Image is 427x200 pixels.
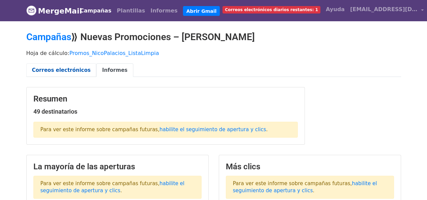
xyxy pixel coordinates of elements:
a: Informes [96,63,133,77]
a: Correos electrónicos diarios restantes: 1 [220,3,323,16]
font: Para ver este informe sobre campañas futuras, [233,180,352,187]
font: Plantillas [117,7,145,14]
font: Informes [151,7,178,14]
font: Para ver este informe sobre campañas futuras, [41,180,160,187]
font: Correos electrónicos diarios restantes: 1 [225,7,318,12]
a: Correos electrónicos [26,63,97,77]
iframe: Widget de chat [393,168,427,200]
font: Correos electrónicos [32,67,91,73]
img: Logotipo de MergeMail [26,5,36,16]
font: Abrir Gmail [186,8,216,13]
font: ⟫ Nuevas Promociones – [PERSON_NAME] [71,31,255,42]
font: . [313,188,315,194]
font: La mayoría de las aperturas [33,162,135,171]
font: Ayuda [326,6,345,12]
a: habilite el seguimiento de apertura y clics [159,126,266,133]
font: Resumen [33,94,67,104]
font: Para ver este informe sobre campañas futuras, [41,126,160,133]
a: Informes [148,4,180,18]
font: 49 destinatarios [33,108,77,115]
font: Más clics [226,162,260,171]
font: . [266,126,268,133]
a: Abrir Gmail [183,6,220,16]
a: Plantillas [114,4,148,18]
font: Informes [102,67,127,73]
a: Ayuda [323,3,347,16]
a: Campañas [77,4,114,18]
a: Promos_NicoPalacios_ListaLimpia [69,50,159,56]
a: MergeMail [26,4,72,18]
font: Campañas [80,7,111,14]
font: Hoja de cálculo: [26,50,70,56]
a: [EMAIL_ADDRESS][DOMAIN_NAME] [347,3,426,19]
font: MergeMail [38,7,82,15]
a: Campañas [26,31,71,42]
font: . [121,188,122,194]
